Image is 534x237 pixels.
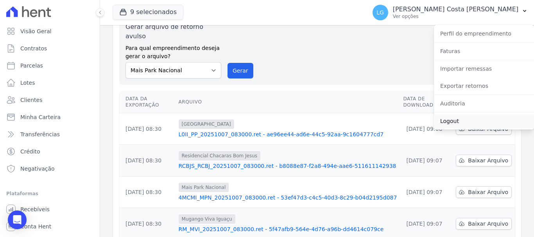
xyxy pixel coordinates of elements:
[3,161,97,176] a: Negativação
[434,44,534,58] a: Faturas
[119,91,176,113] th: Data da Exportação
[20,96,42,104] span: Clientes
[6,189,93,198] div: Plataformas
[20,205,50,213] span: Recebíveis
[3,144,97,159] a: Crédito
[228,63,253,78] button: Gerar
[366,2,534,23] button: LG [PERSON_NAME] Costa [PERSON_NAME] Ver opções
[20,113,61,121] span: Minha Carteira
[468,157,508,164] span: Baixar Arquivo
[3,58,97,73] a: Parcelas
[456,218,512,230] a: Baixar Arquivo
[468,188,508,196] span: Baixar Arquivo
[400,176,453,208] td: [DATE] 09:07
[3,109,97,125] a: Minha Carteira
[434,62,534,76] a: Importar remessas
[400,91,453,113] th: Data de Download
[376,10,384,15] span: LG
[400,145,453,176] td: [DATE] 09:07
[434,96,534,110] a: Auditoria
[119,145,176,176] td: [DATE] 08:30
[113,5,183,20] button: 9 selecionados
[456,155,512,166] a: Baixar Arquivo
[3,201,97,217] a: Recebíveis
[3,23,97,39] a: Visão Geral
[20,130,60,138] span: Transferências
[8,210,27,229] div: Open Intercom Messenger
[20,148,40,155] span: Crédito
[3,219,97,234] a: Conta Hent
[119,176,176,208] td: [DATE] 08:30
[456,186,512,198] a: Baixar Arquivo
[20,45,47,52] span: Contratos
[20,27,52,35] span: Visão Geral
[179,214,235,224] span: Mugango Viva Iguaçu
[179,130,397,138] a: L0II_PP_20251007_083000.ret - ae96ee44-ad6e-44c5-92aa-9c1604777cd7
[434,114,534,128] a: Logout
[468,220,508,228] span: Baixar Arquivo
[179,225,397,233] a: RM_MVI_20251007_083000.ret - 5f47afb9-564e-4d76-a96b-dd4614c079ce
[179,194,397,201] a: 4MCMI_MPN_20251007_083000.ret - 53ef47d3-c4c5-40d3-8c29-b04d2195d087
[20,79,35,87] span: Lotes
[179,119,234,129] span: [GEOGRAPHIC_DATA]
[3,41,97,56] a: Contratos
[434,79,534,93] a: Exportar retornos
[176,91,400,113] th: Arquivo
[179,162,397,170] a: RCBJS_RCBJ_20251007_083000.ret - b8088e87-f2a8-494e-aae6-511611142938
[393,13,518,20] p: Ver opções
[20,62,43,69] span: Parcelas
[3,92,97,108] a: Clientes
[393,5,518,13] p: [PERSON_NAME] Costa [PERSON_NAME]
[400,113,453,145] td: [DATE] 09:08
[179,151,261,160] span: Residencial Chacaras Bom Jesus
[3,75,97,91] a: Lotes
[20,165,55,173] span: Negativação
[3,127,97,142] a: Transferências
[119,113,176,145] td: [DATE] 08:30
[179,183,229,192] span: Mais Park Nacional
[125,22,221,41] label: Gerar arquivo de retorno avulso
[20,223,51,230] span: Conta Hent
[434,27,534,41] a: Perfil do empreendimento
[125,41,221,61] label: Para qual empreendimento deseja gerar o arquivo?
